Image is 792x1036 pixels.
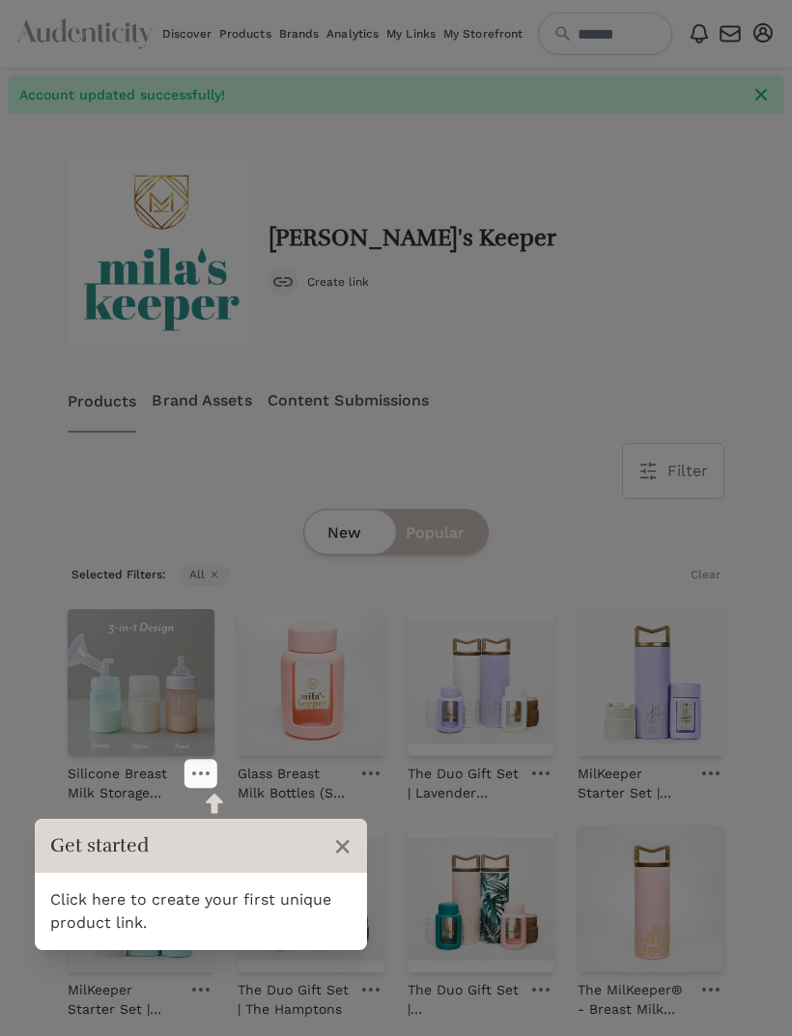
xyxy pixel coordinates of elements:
img: milas-keeper-logo.png [68,160,253,346]
img: The Duo Gift Set | Lavender Fields [408,609,554,756]
button: Clear [687,563,724,586]
h2: [PERSON_NAME]'s Keeper [269,225,556,252]
a: Silicone Breast Milk Storage (Set of 3) [68,756,180,802]
span: Account updated successfully! [19,85,740,104]
img: MilKeeper Starter Set | Lavender Fields [578,609,724,756]
a: Products [68,369,137,433]
span: All [180,563,230,586]
p: The MilKeeper® - Breast Milk Cooler [578,980,690,1019]
span: × [333,827,352,864]
button: Filter [623,444,723,498]
img: The Duo Gift Set | Hotel California [408,826,554,972]
a: The Duo Gift Set | [GEOGRAPHIC_DATA][US_STATE] [408,972,520,1019]
p: Silicone Breast Milk Storage (Set of 3) [68,764,180,802]
a: Glass Breast Milk Bottles (Set of 2) [238,756,350,802]
span: Popular [406,521,465,545]
a: The MilKeeper® - Breast Milk Cooler [578,972,690,1019]
a: Brand Assets [152,369,251,433]
a: Content Submissions [268,369,430,433]
p: The Duo Gift Set | [GEOGRAPHIC_DATA][US_STATE] [408,980,520,1019]
p: MilKeeper Starter Set | Lavender Fields [578,764,690,802]
p: Glass Breast Milk Bottles (Set of 2) [238,764,350,802]
img: Silicone Breast Milk Storage (Set of 3) [68,609,214,756]
button: Create link [269,267,369,296]
div: Click here to create your first unique product link. [35,873,367,950]
span: New [327,521,361,545]
img: Glass Breast Milk Bottles (Set of 2) [238,609,384,756]
a: The Duo Gift Set | Lavender Fields [408,756,520,802]
span: Create link [307,274,369,290]
p: MilKeeper Starter Set | Ocean Mist [68,980,180,1019]
span: Selected Filters: [68,563,170,586]
h3: Get started [50,832,324,859]
p: The Duo Gift Set | The Hamptons [238,980,350,1019]
button: Close Tour [333,826,352,865]
a: The Duo Gift Set | The Hamptons [238,972,350,1019]
a: MilKeeper Starter Set | Ocean Mist [68,972,180,1019]
img: The MilKeeper® - Breast Milk Cooler [578,826,724,972]
a: MilKeeper Starter Set | Lavender Fields [578,756,690,802]
span: Filter [667,460,708,483]
p: The Duo Gift Set | Lavender Fields [408,764,520,802]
